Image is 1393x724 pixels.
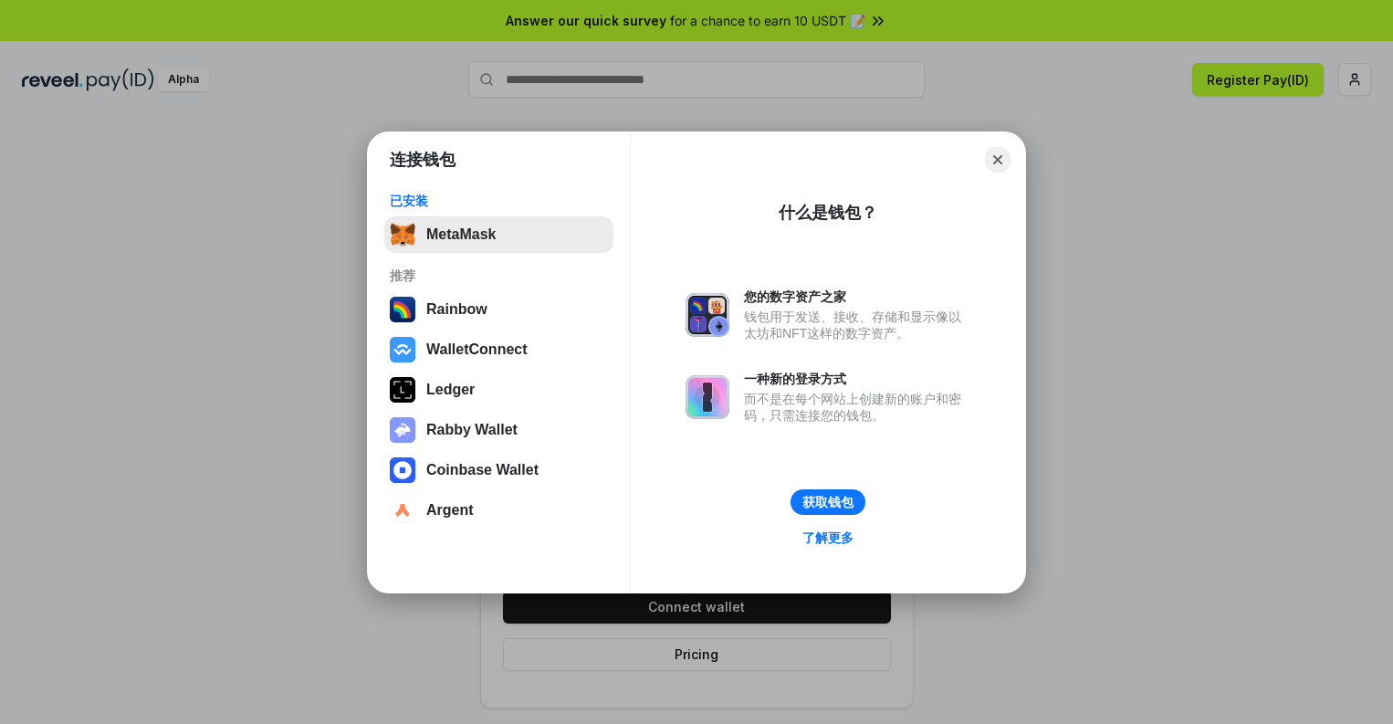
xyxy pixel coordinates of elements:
button: WalletConnect [384,331,613,368]
button: Rainbow [384,291,613,328]
button: 获取钱包 [791,489,865,515]
div: 而不是在每个网站上创建新的账户和密码，只需连接您的钱包。 [744,391,970,424]
button: MetaMask [384,216,613,253]
h1: 连接钱包 [390,149,456,171]
div: 您的数字资产之家 [744,289,970,305]
img: svg+xml,%3Csvg%20xmlns%3D%22http%3A%2F%2Fwww.w3.org%2F2000%2Fsvg%22%20width%3D%2228%22%20height%3... [390,377,415,403]
div: MetaMask [426,226,496,243]
img: svg+xml,%3Csvg%20xmlns%3D%22http%3A%2F%2Fwww.w3.org%2F2000%2Fsvg%22%20fill%3D%22none%22%20viewBox... [686,375,729,419]
div: 推荐 [390,268,608,284]
div: 了解更多 [802,530,854,546]
div: Argent [426,502,474,519]
img: svg+xml,%3Csvg%20width%3D%22120%22%20height%3D%22120%22%20viewBox%3D%220%200%20120%20120%22%20fil... [390,297,415,322]
div: 钱包用于发送、接收、存储和显示像以太坊和NFT这样的数字资产。 [744,309,970,341]
div: 什么是钱包？ [779,202,877,224]
div: Rainbow [426,301,487,318]
div: Ledger [426,382,475,398]
div: Coinbase Wallet [426,462,539,478]
div: WalletConnect [426,341,528,358]
img: svg+xml,%3Csvg%20width%3D%2228%22%20height%3D%2228%22%20viewBox%3D%220%200%2028%2028%22%20fill%3D... [390,457,415,483]
img: svg+xml,%3Csvg%20width%3D%2228%22%20height%3D%2228%22%20viewBox%3D%220%200%2028%2028%22%20fill%3D... [390,498,415,523]
img: svg+xml,%3Csvg%20xmlns%3D%22http%3A%2F%2Fwww.w3.org%2F2000%2Fsvg%22%20fill%3D%22none%22%20viewBox... [686,293,729,337]
img: svg+xml,%3Csvg%20fill%3D%22none%22%20height%3D%2233%22%20viewBox%3D%220%200%2035%2033%22%20width%... [390,222,415,247]
button: Argent [384,492,613,529]
img: svg+xml,%3Csvg%20xmlns%3D%22http%3A%2F%2Fwww.w3.org%2F2000%2Fsvg%22%20fill%3D%22none%22%20viewBox... [390,417,415,443]
div: 已安装 [390,193,608,209]
button: Close [985,147,1011,173]
button: Rabby Wallet [384,412,613,448]
a: 了解更多 [791,526,864,550]
button: Coinbase Wallet [384,452,613,488]
div: 获取钱包 [802,494,854,510]
img: svg+xml,%3Csvg%20width%3D%2228%22%20height%3D%2228%22%20viewBox%3D%220%200%2028%2028%22%20fill%3D... [390,337,415,362]
div: Rabby Wallet [426,422,518,438]
button: Ledger [384,372,613,408]
div: 一种新的登录方式 [744,371,970,387]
